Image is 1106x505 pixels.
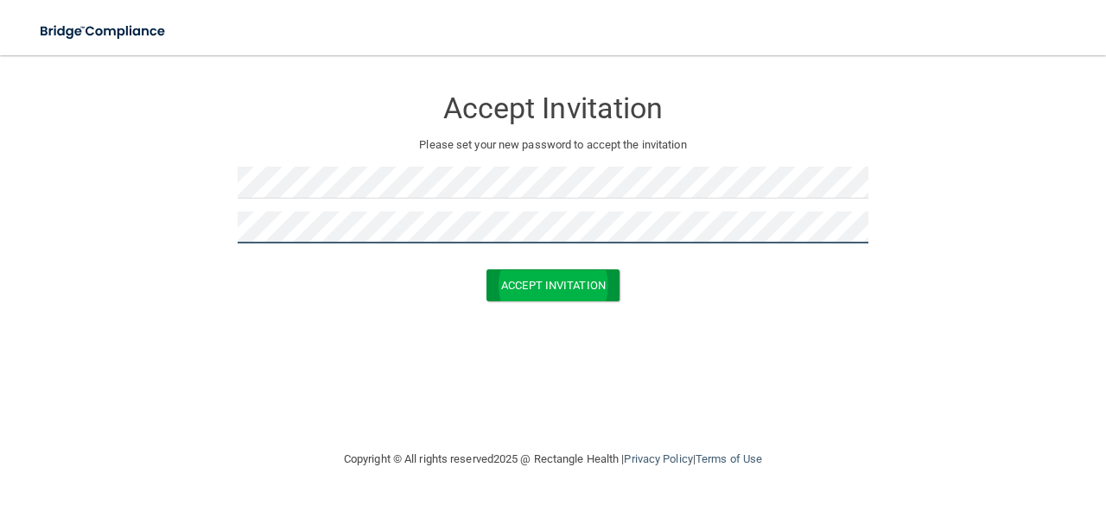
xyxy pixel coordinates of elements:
iframe: Drift Widget Chat Controller [807,382,1085,451]
button: Accept Invitation [486,269,620,301]
a: Privacy Policy [624,452,692,465]
p: Please set your new password to accept the invitation [251,135,855,155]
a: Terms of Use [696,452,762,465]
div: Copyright © All rights reserved 2025 @ Rectangle Health | | [238,432,868,487]
img: bridge_compliance_login_screen.278c3ca4.svg [26,14,181,49]
h3: Accept Invitation [238,92,868,124]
